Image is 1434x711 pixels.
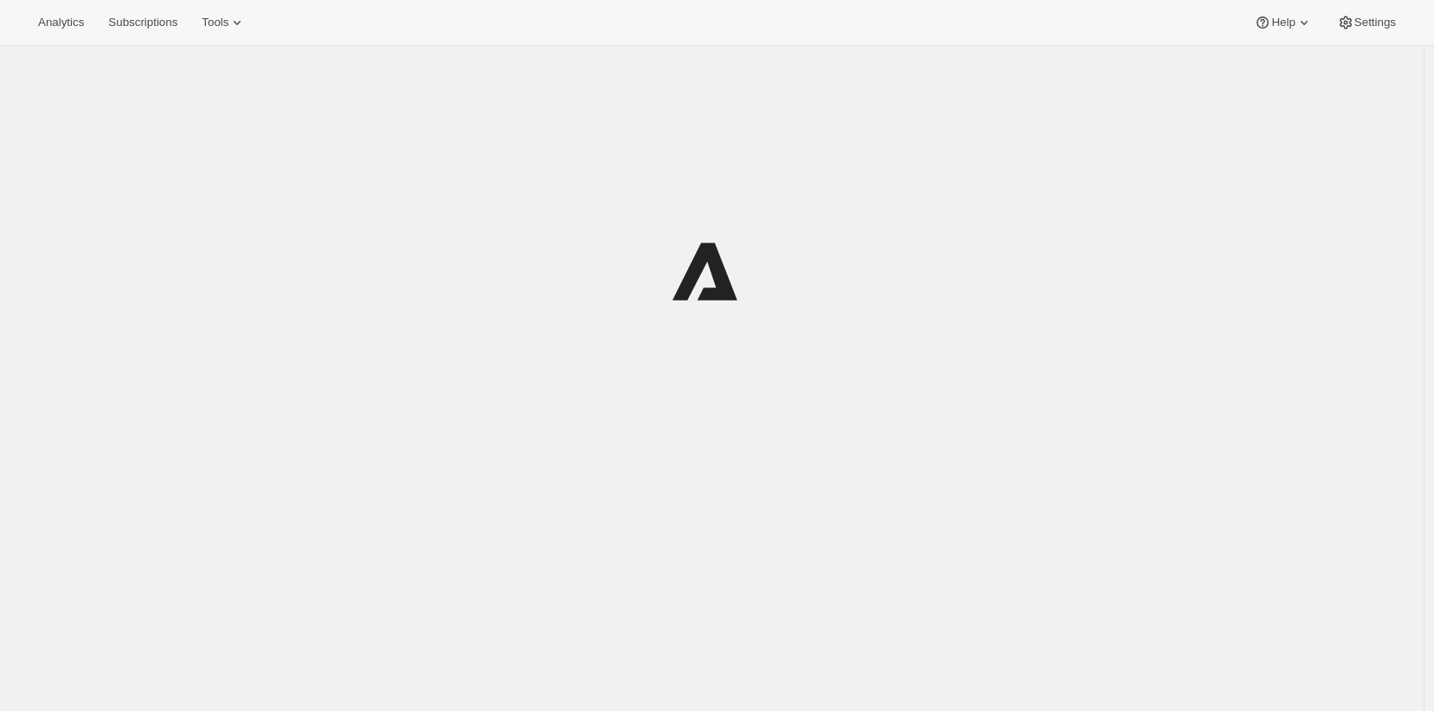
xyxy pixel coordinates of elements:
button: Analytics [28,10,94,35]
span: Tools [202,16,228,29]
span: Help [1271,16,1295,29]
button: Settings [1327,10,1406,35]
span: Settings [1354,16,1396,29]
button: Help [1244,10,1322,35]
button: Subscriptions [98,10,188,35]
button: Tools [191,10,256,35]
span: Subscriptions [108,16,177,29]
span: Analytics [38,16,84,29]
